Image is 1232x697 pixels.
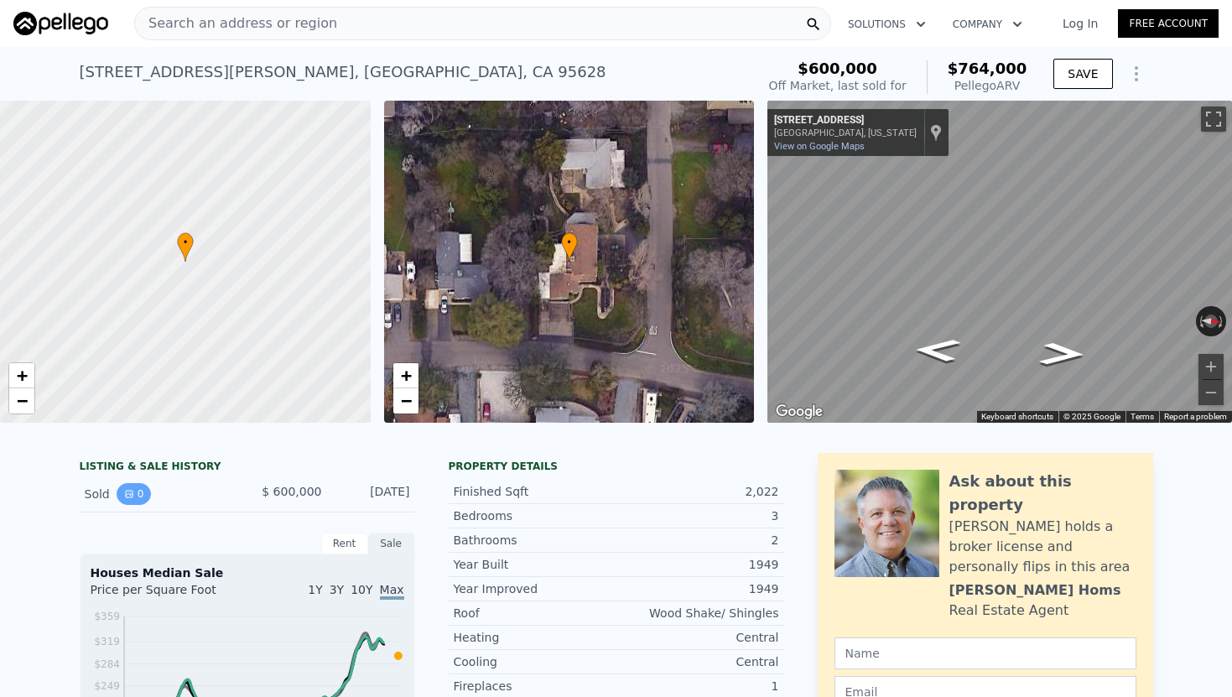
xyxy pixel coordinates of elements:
[94,636,120,648] tspan: $319
[94,611,120,622] tspan: $359
[1063,412,1120,421] span: © 2025 Google
[949,601,1069,621] div: Real Estate Agent
[454,532,616,549] div: Bathrooms
[772,401,827,423] a: Open this area in Google Maps (opens a new window)
[400,365,411,386] span: +
[330,583,344,596] span: 3Y
[939,9,1036,39] button: Company
[393,388,418,414] a: Zoom out
[616,483,779,500] div: 2,022
[834,9,939,39] button: Solutions
[454,556,616,573] div: Year Built
[948,77,1027,94] div: Pellego ARV
[262,485,321,498] span: $ 600,000
[561,232,578,262] div: •
[1131,412,1154,421] a: Terms
[454,678,616,694] div: Fireplaces
[1118,9,1219,38] a: Free Account
[616,532,779,549] div: 2
[177,235,194,250] span: •
[616,653,779,670] div: Central
[400,390,411,411] span: −
[117,483,152,505] button: View historical data
[351,583,372,596] span: 10Y
[393,363,418,388] a: Zoom in
[1164,412,1227,421] a: Report a problem
[17,365,28,386] span: +
[454,483,616,500] div: Finished Sqft
[616,629,779,646] div: Central
[454,507,616,524] div: Bedrooms
[308,583,322,596] span: 1Y
[930,123,942,142] a: Show location on map
[616,507,779,524] div: 3
[616,580,779,597] div: 1949
[767,101,1232,423] div: Street View
[949,517,1136,577] div: [PERSON_NAME] holds a broker license and personally flips in this area
[1198,354,1224,379] button: Zoom in
[85,483,234,505] div: Sold
[80,460,415,476] div: LISTING & SALE HISTORY
[91,564,404,581] div: Houses Median Sale
[1196,306,1205,336] button: Rotate counterclockwise
[772,401,827,423] img: Google
[9,388,34,414] a: Zoom out
[13,12,108,35] img: Pellego
[380,583,404,600] span: Max
[335,483,410,505] div: [DATE]
[949,470,1136,517] div: Ask about this property
[798,60,877,77] span: $600,000
[454,629,616,646] div: Heating
[1020,337,1105,372] path: Go North, Camellia Rd
[1201,107,1226,132] button: Toggle fullscreen view
[177,232,194,262] div: •
[981,411,1053,423] button: Keyboard shortcuts
[774,127,917,138] div: [GEOGRAPHIC_DATA], [US_STATE]
[834,637,1136,669] input: Name
[135,13,337,34] span: Search an address or region
[948,60,1027,77] span: $764,000
[616,605,779,622] div: Wood Shake/ Shingles
[616,556,779,573] div: 1949
[91,581,247,608] div: Price per Square Foot
[767,101,1232,423] div: Map
[561,235,578,250] span: •
[1053,59,1112,89] button: SAVE
[949,580,1121,601] div: [PERSON_NAME] Homs
[769,77,907,94] div: Off Market, last sold for
[80,60,606,84] div: [STREET_ADDRESS][PERSON_NAME] , [GEOGRAPHIC_DATA] , CA 95628
[1120,57,1153,91] button: Show Options
[94,680,120,692] tspan: $249
[368,533,415,554] div: Sale
[895,333,980,367] path: Go South, Camellia Rd
[616,678,779,694] div: 1
[1195,314,1226,329] button: Reset the view
[321,533,368,554] div: Rent
[17,390,28,411] span: −
[1198,380,1224,405] button: Zoom out
[94,658,120,670] tspan: $284
[774,141,865,152] a: View on Google Maps
[9,363,34,388] a: Zoom in
[1218,306,1227,336] button: Rotate clockwise
[454,580,616,597] div: Year Improved
[1042,15,1118,32] a: Log In
[454,605,616,622] div: Roof
[449,460,784,473] div: Property details
[774,114,917,127] div: [STREET_ADDRESS]
[454,653,616,670] div: Cooling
